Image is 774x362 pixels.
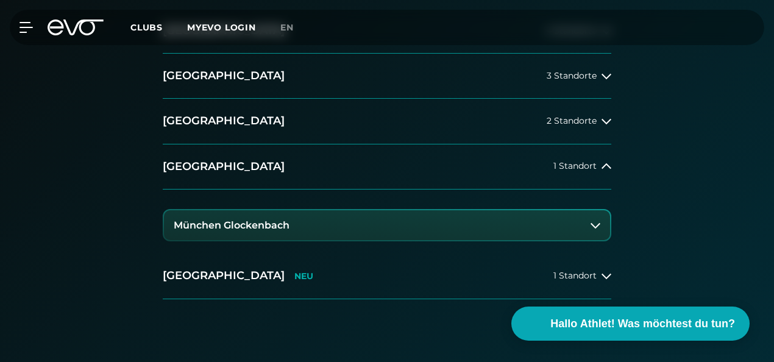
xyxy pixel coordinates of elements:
h2: [GEOGRAPHIC_DATA] [163,159,285,174]
h2: [GEOGRAPHIC_DATA] [163,68,285,83]
a: Clubs [130,21,187,33]
button: [GEOGRAPHIC_DATA]1 Standort [163,144,611,190]
a: MYEVO LOGIN [187,22,256,33]
span: Clubs [130,22,163,33]
span: 2 Standorte [547,116,597,126]
button: Hallo Athlet! Was möchtest du tun? [511,307,750,341]
p: NEU [294,271,313,282]
button: [GEOGRAPHIC_DATA]2 Standorte [163,99,611,144]
h3: München Glockenbach [174,220,289,231]
button: [GEOGRAPHIC_DATA]3 Standorte [163,54,611,99]
h2: [GEOGRAPHIC_DATA] [163,268,285,283]
span: en [280,22,294,33]
button: [GEOGRAPHIC_DATA]NEU1 Standort [163,254,611,299]
span: 1 Standort [553,271,597,280]
span: 3 Standorte [547,71,597,80]
h2: [GEOGRAPHIC_DATA] [163,113,285,129]
span: Hallo Athlet! Was möchtest du tun? [550,316,735,332]
button: München Glockenbach [164,210,610,241]
a: en [280,21,308,35]
span: 1 Standort [553,161,597,171]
